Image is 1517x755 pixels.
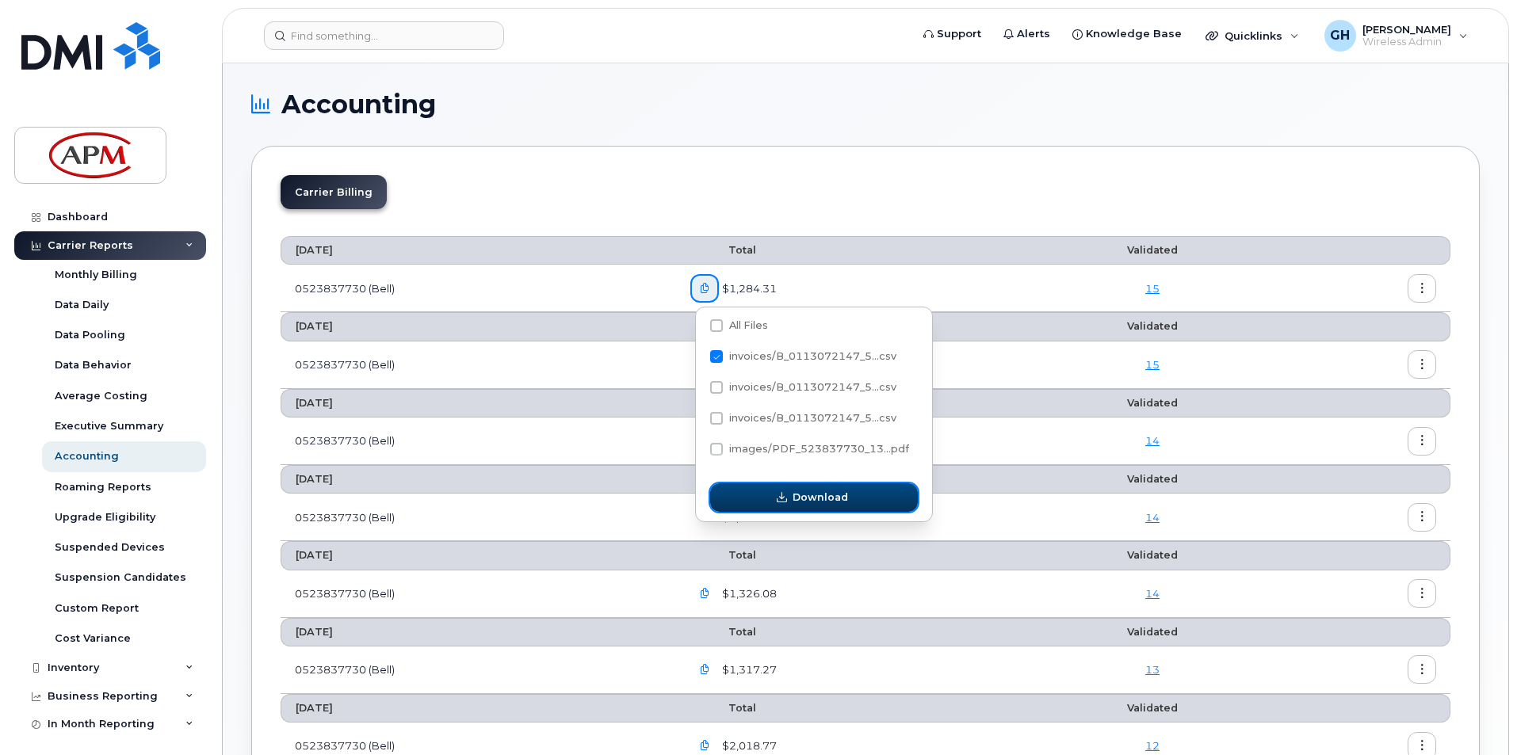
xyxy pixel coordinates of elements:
[690,244,756,256] span: Total
[281,236,676,265] th: [DATE]
[690,626,756,638] span: Total
[281,494,676,541] td: 0523837730 (Bell)
[690,549,756,561] span: Total
[710,353,896,365] span: invoices/B_0113072147_523837730_14092025_MOB.csv
[281,93,436,116] span: Accounting
[1145,511,1160,524] a: 14
[729,319,768,331] span: All Files
[1030,236,1274,265] th: Validated
[710,483,918,512] button: Download
[729,443,909,455] span: images/PDF_523837730_13...pdf
[281,341,676,389] td: 0523837730 (Bell)
[719,586,777,601] span: $1,326.08
[719,281,777,296] span: $1,284.31
[719,662,777,677] span: $1,317.27
[690,702,756,714] span: Total
[710,384,896,396] span: invoices/B_0113072147_523837730_14092025_ACC.csv
[281,646,676,694] td: 0523837730 (Bell)
[1145,587,1160,600] a: 14
[729,350,896,362] span: invoices/B_0113072147_5...csv
[793,490,848,505] span: Download
[690,397,756,409] span: Total
[281,418,676,465] td: 0523837730 (Bell)
[1030,541,1274,570] th: Validated
[1145,282,1160,295] a: 15
[1145,663,1160,676] a: 13
[719,738,777,753] span: $2,018.77
[690,473,756,485] span: Total
[729,381,896,393] span: invoices/B_0113072147_5...csv
[1145,739,1160,752] a: 12
[1145,434,1160,447] a: 14
[281,312,676,341] th: [DATE]
[281,618,676,646] th: [DATE]
[729,412,896,424] span: invoices/B_0113072147_5...csv
[710,415,896,427] span: invoices/B_0113072147_523837730_14092025_DTL.csv
[1030,389,1274,418] th: Validated
[281,694,676,723] th: [DATE]
[1030,618,1274,646] th: Validated
[1030,694,1274,723] th: Validated
[1030,312,1274,341] th: Validated
[1145,358,1160,371] a: 15
[281,570,676,618] td: 0523837730 (Bell)
[1030,465,1274,494] th: Validated
[281,541,676,570] th: [DATE]
[281,389,676,418] th: [DATE]
[710,446,909,458] span: images/PDF_523837730_138_0000000000.pdf
[281,265,676,312] td: 0523837730 (Bell)
[281,465,676,494] th: [DATE]
[690,320,756,332] span: Total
